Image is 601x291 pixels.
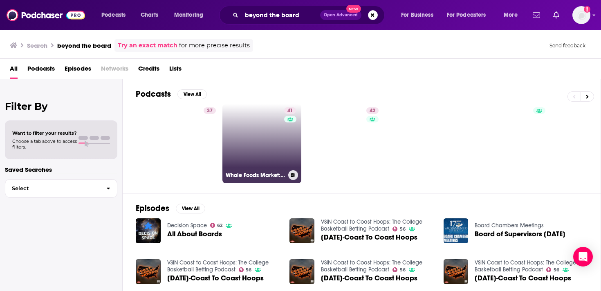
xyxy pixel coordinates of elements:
a: Lists [169,62,182,79]
span: [DATE]-Coast To Coast Hoops [321,234,417,241]
a: Board of Supervisors 6/4/25 [475,231,565,238]
span: [DATE]-Coast To Coast Hoops [475,275,571,282]
a: Decision Space [167,222,207,229]
img: 2/26/2022-Coast To Coast Hoops [136,259,161,284]
span: Choose a tab above to access filters. [12,138,77,150]
button: open menu [395,9,444,22]
div: Search podcasts, credits, & more... [227,6,392,24]
img: User Profile [572,6,590,24]
a: 42 [305,104,384,183]
span: New [346,5,361,13]
a: 37 [204,107,216,114]
span: 62 [217,224,222,227]
a: 1/13/24-Coast To Coast Hoops [475,275,571,282]
span: 56 [400,268,406,272]
a: 42 [366,107,379,114]
button: open menu [498,9,528,22]
a: PodcastsView All [136,89,207,99]
div: Open Intercom Messenger [573,247,593,267]
a: VSiN Coast to Coast Hoops: The College Basketball Betting Podcast [321,259,422,273]
span: Charts [141,9,158,21]
a: 2/26/2022-Coast To Coast Hoops [167,275,264,282]
a: 41 [284,107,296,114]
a: Show notifications dropdown [550,8,563,22]
span: Monitoring [174,9,203,21]
img: 1/22/2022-Coast To Coast Hoops [289,259,314,284]
h2: Podcasts [136,89,171,99]
a: 62 [210,223,223,228]
span: [DATE]-Coast To Coast Hoops [167,275,264,282]
a: 56 [546,267,559,272]
span: More [504,9,518,21]
a: EpisodesView All [136,203,205,213]
a: All [10,62,18,79]
a: 37 [140,104,219,183]
span: 42 [370,107,375,115]
p: Saved Searches [5,166,117,173]
span: 41 [287,107,293,115]
img: Podchaser - Follow, Share and Rate Podcasts [7,7,85,23]
a: 41Whole Foods Market: Beyond The Board [222,104,302,183]
button: Open AdvancedNew [320,10,361,20]
span: 56 [400,227,406,231]
a: All About Boards [167,231,222,238]
span: Want to filter your results? [12,130,77,136]
a: VSiN Coast to Coast Hoops: The College Basketball Betting Podcast [167,259,269,273]
span: 37 [207,107,213,115]
a: Try an exact match [118,41,177,50]
input: Search podcasts, credits, & more... [242,9,320,22]
span: Open Advanced [324,13,358,17]
h2: Episodes [136,203,169,213]
span: [DATE]-Coast To Coast Hoops [321,275,417,282]
span: Networks [101,62,128,79]
button: Show profile menu [572,6,590,24]
img: All About Boards [136,218,161,243]
button: View All [177,89,207,99]
a: Charts [135,9,163,22]
a: 56 [392,267,406,272]
span: Board of Supervisors [DATE] [475,231,565,238]
a: Podcasts [27,62,55,79]
button: View All [176,204,205,213]
span: Select [5,186,100,191]
button: open menu [442,9,498,22]
a: VSiN Coast to Coast Hoops: The College Basketball Betting Podcast [475,259,576,273]
span: 56 [554,268,559,272]
h3: Search [27,42,47,49]
button: open menu [96,9,136,22]
a: 1/29/2022-Coast To Coast Hoops [321,234,417,241]
button: Select [5,179,117,198]
button: Send feedback [547,42,588,49]
a: 56 [239,267,252,272]
a: Board Chambers Meetings [475,222,544,229]
span: Episodes [65,62,91,79]
span: For Business [401,9,433,21]
img: 1/13/24-Coast To Coast Hoops [444,259,469,284]
a: VSiN Coast to Coast Hoops: The College Basketball Betting Podcast [321,218,422,232]
a: Show notifications dropdown [529,8,543,22]
img: Board of Supervisors 6/4/25 [444,218,469,243]
span: For Podcasters [447,9,486,21]
span: Logged in as AutumnKatie [572,6,590,24]
a: 1/22/2022-Coast To Coast Hoops [321,275,417,282]
span: for more precise results [179,41,250,50]
img: 1/29/2022-Coast To Coast Hoops [289,218,314,243]
span: Podcasts [101,9,126,21]
h3: beyond the board [57,42,111,49]
button: open menu [168,9,214,22]
h3: Whole Foods Market: Beyond The Board [226,172,285,179]
span: Credits [138,62,159,79]
span: 56 [246,268,251,272]
h2: Filter By [5,100,117,112]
